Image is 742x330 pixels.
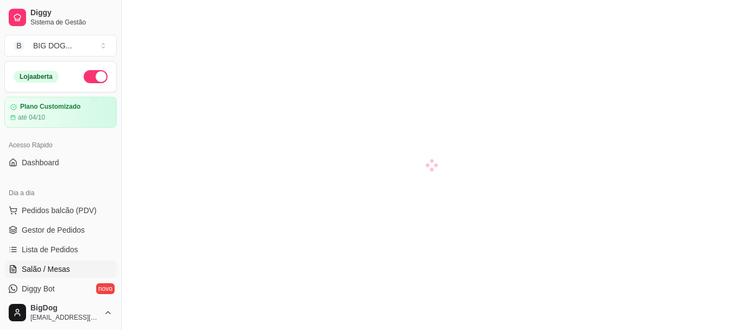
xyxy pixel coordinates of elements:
button: Alterar Status [84,70,108,83]
span: Gestor de Pedidos [22,225,85,235]
a: Diggy Botnovo [4,280,117,297]
a: Plano Customizadoaté 04/10 [4,97,117,128]
div: Loja aberta [14,71,59,83]
span: BigDog [30,303,99,313]
button: Pedidos balcão (PDV) [4,202,117,219]
span: Pedidos balcão (PDV) [22,205,97,216]
span: Salão / Mesas [22,264,70,275]
span: Dashboard [22,157,59,168]
a: Dashboard [4,154,117,171]
span: Lista de Pedidos [22,244,78,255]
article: Plano Customizado [20,103,80,111]
a: Salão / Mesas [4,260,117,278]
a: DiggySistema de Gestão [4,4,117,30]
div: BIG DOG ... [33,40,72,51]
button: BigDog[EMAIL_ADDRESS][DOMAIN_NAME] [4,300,117,326]
button: Select a team [4,35,117,57]
span: Sistema de Gestão [30,18,112,27]
div: Acesso Rápido [4,136,117,154]
span: [EMAIL_ADDRESS][DOMAIN_NAME] [30,313,99,322]
span: Diggy [30,8,112,18]
span: Diggy Bot [22,283,55,294]
span: B [14,40,24,51]
a: Lista de Pedidos [4,241,117,258]
article: até 04/10 [18,113,45,122]
div: Dia a dia [4,184,117,202]
a: Gestor de Pedidos [4,221,117,239]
